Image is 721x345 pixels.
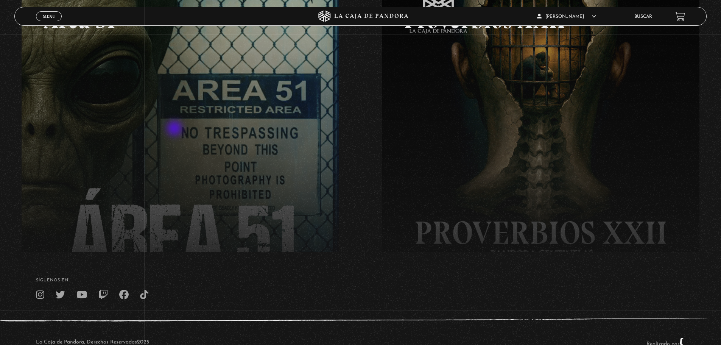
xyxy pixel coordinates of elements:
[36,278,685,283] h4: SÍguenos en:
[634,14,652,19] a: Buscar
[43,14,55,19] span: Menu
[537,14,596,19] span: [PERSON_NAME]
[675,11,685,22] a: View your shopping cart
[40,20,58,26] span: Cerrar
